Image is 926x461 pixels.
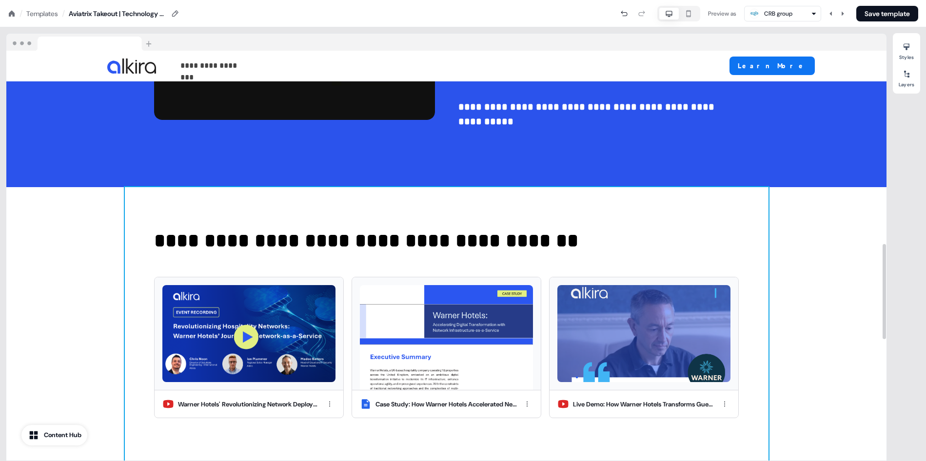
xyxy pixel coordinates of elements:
[893,39,920,60] button: Styles
[708,9,736,19] div: Preview as
[893,66,920,88] button: Layers
[764,9,792,19] div: CRB group
[154,271,739,424] div: Warner Hotels' Revolutionizing Network Deployment with Alkira | Tech Show London 2025Warner Hotel...
[856,6,918,21] button: Save template
[557,285,730,383] img: Warner Cloud Con Video
[21,425,87,445] button: Content Hub
[375,400,517,409] div: Case Study: How Warner Hotels Accelerated Network Connectivity with Alkira
[6,34,156,51] img: Browser topbar
[26,9,58,19] a: Templates
[107,58,156,74] img: Image
[729,57,815,75] button: Learn More
[62,8,65,19] div: /
[69,9,166,19] div: Aviatrix Takeout | Technology Template
[162,285,335,383] img: Warner Hotels' Revolutionizing Network Deployment with Alkira | Tech Show London 2025
[44,430,81,440] div: Content Hub
[573,400,715,409] div: Live Demo: How Warner Hotels Transforms Guest Experience with [PERSON_NAME]
[360,285,533,390] img: Warner-Hotels-Case-Study-v3_(1).pdf
[744,6,821,21] button: CRB group
[178,400,320,409] div: Warner Hotels' Revolutionizing Network Deployment with Alkira | Tech Show [GEOGRAPHIC_DATA] 2025
[20,8,22,19] div: /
